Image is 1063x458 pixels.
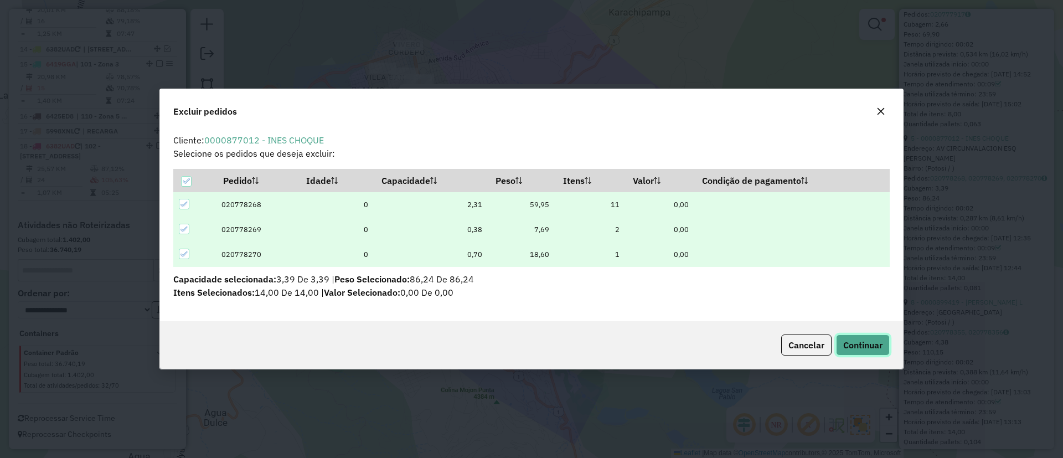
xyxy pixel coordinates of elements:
th: Condição de pagamento [694,169,889,192]
td: 2 [555,217,625,242]
p: 3,39 De 3,39 | 86,24 De 86,24 [173,272,890,286]
td: 0 [298,217,374,242]
td: 0,00 [625,242,694,267]
td: 020778268 [215,192,298,217]
span: Itens Selecionados: [173,287,255,298]
span: Cancelar [788,339,824,351]
td: 0,38 [374,217,488,242]
td: 2,31 [374,192,488,217]
p: Selecione os pedidos que deseja excluir: [173,147,890,160]
td: 0 [298,242,374,267]
span: Valor Selecionado: [324,287,400,298]
th: Capacidade [374,169,488,192]
td: 59,95 [488,192,555,217]
th: Idade [298,169,374,192]
td: 1 [555,242,625,267]
td: 11 [555,192,625,217]
button: Cancelar [781,335,832,356]
span: Capacidade selecionada: [173,274,276,285]
td: 0,00 [625,192,694,217]
th: Valor [625,169,694,192]
th: Peso [488,169,555,192]
button: Continuar [836,335,890,356]
span: Excluir pedidos [173,105,237,118]
td: 18,60 [488,242,555,267]
span: Peso Selecionado: [334,274,410,285]
td: 020778270 [215,242,298,267]
th: Pedido [215,169,298,192]
a: 0000877012 - INES CHOQUE [204,135,324,146]
td: 0 [298,192,374,217]
td: 7,69 [488,217,555,242]
span: Continuar [843,339,883,351]
th: Itens [555,169,625,192]
td: 0,70 [374,242,488,267]
p: 0,00 De 0,00 [173,286,890,299]
td: 020778269 [215,217,298,242]
span: 14,00 De 14,00 | [173,287,324,298]
td: 0,00 [625,217,694,242]
span: Cliente: [173,135,324,146]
